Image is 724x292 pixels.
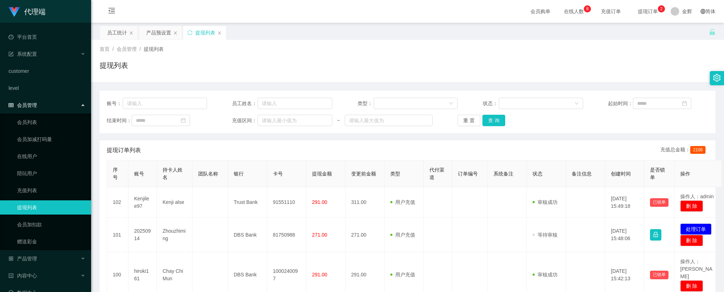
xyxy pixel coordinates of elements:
button: 已锁单 [650,198,668,207]
span: 变更前金额 [351,171,376,177]
span: 充值订单 [597,9,624,14]
button: 处理订单 [680,223,712,235]
span: 提现订单 [634,9,661,14]
button: 删 除 [680,200,703,212]
div: 充值总金额： [660,146,708,155]
td: 102 [107,187,128,218]
span: 订单编号 [458,171,478,177]
span: 团队名称 [198,171,218,177]
p: 2 [660,5,663,12]
span: 账号： [107,100,123,107]
span: 会员管理 [117,46,137,52]
td: 311.00 [345,187,385,218]
td: 271.00 [345,218,385,252]
i: 图标: sync [187,30,192,35]
input: 请输入 [123,98,207,109]
span: 序号 [113,167,118,180]
sup: 2 [658,5,665,12]
i: 图标: table [9,103,14,108]
span: 审核成功 [533,199,557,205]
span: 类型 [390,171,400,177]
span: 2108 [690,146,705,154]
button: 重 置 [458,115,480,126]
span: 卡号 [273,171,283,177]
span: 操作人：[PERSON_NAME] [680,259,712,279]
td: 91551110 [267,187,306,218]
span: 充值区间： [232,117,258,124]
span: 271.00 [312,232,327,238]
td: 81750988 [267,218,306,252]
button: 已锁单 [650,271,668,279]
span: 状态 [533,171,543,177]
span: 系统配置 [9,51,37,57]
i: 图标: close [129,31,133,35]
button: 删 除 [680,280,703,292]
td: Kenji alse [157,187,192,218]
td: [DATE] 15:48:06 [605,218,644,252]
button: 删 除 [680,235,703,246]
span: 结束时间： [107,117,132,124]
span: 持卡人姓名 [163,167,183,180]
span: 状态： [483,100,499,107]
span: 在线人数 [560,9,587,14]
span: 银行 [234,171,244,177]
span: 291.00 [312,199,327,205]
span: 是否锁单 [650,167,665,180]
div: 员工统计 [107,26,127,39]
span: 产品管理 [9,256,37,261]
button: 图标: lock [650,229,661,240]
i: 图标: appstore-o [9,256,14,261]
a: 代理端 [9,9,46,14]
i: 图标: form [9,52,14,56]
span: 操作人：admin [680,194,714,199]
span: 备注信息 [572,171,592,177]
a: 赠送彩金 [17,234,85,249]
h1: 代理端 [24,0,46,23]
span: / [112,46,114,52]
td: [DATE] 15:49:18 [605,187,644,218]
img: logo.9652507e.png [9,7,20,17]
h1: 提现列表 [100,60,128,71]
div: 产品预设置 [146,26,171,39]
span: 审核成功 [533,272,557,277]
span: 提现金额 [312,171,332,177]
td: 20250914 [128,218,157,252]
a: 会员列表 [17,115,85,129]
span: 类型： [358,100,374,107]
i: 图标: down [449,101,453,106]
span: 账号 [134,171,144,177]
button: 查 询 [482,115,505,126]
span: 操作 [680,171,690,177]
i: 图标: unlock [709,29,715,35]
a: 在线用户 [17,149,85,163]
span: 291.00 [312,272,327,277]
a: 会员加减打码量 [17,132,85,146]
span: / [139,46,141,52]
span: 用户充值 [390,272,415,277]
span: 员工姓名： [232,100,258,107]
p: 8 [586,5,589,12]
td: Zhouzhiming [157,218,192,252]
span: 用户充值 [390,199,415,205]
i: 图标: calendar [181,118,186,123]
a: 图标: dashboard平台首页 [9,30,85,44]
a: customer [9,64,85,78]
a: 充值列表 [17,183,85,198]
span: 内容中心 [9,273,37,279]
span: 起始时间： [608,100,633,107]
span: 代付渠道 [429,167,444,180]
div: 提现列表 [195,26,215,39]
td: DBS Bank [228,218,267,252]
span: ~ [332,117,345,124]
i: 图标: calendar [682,101,687,106]
span: 提现列表 [144,46,164,52]
i: 图标: close [217,31,222,35]
td: 101 [107,218,128,252]
span: 首页 [100,46,110,52]
span: 等待审核 [533,232,557,238]
i: 图标: profile [9,273,14,278]
a: level [9,81,85,95]
td: Trust Bank [228,187,267,218]
span: 系统备注 [493,171,513,177]
input: 请输入 [258,98,332,109]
